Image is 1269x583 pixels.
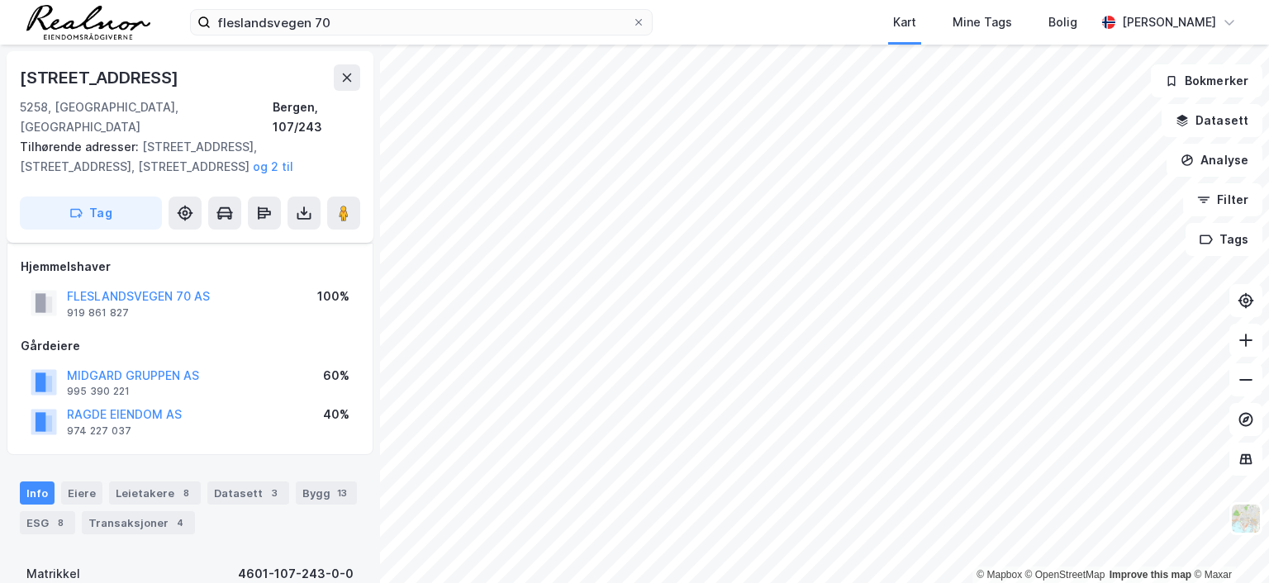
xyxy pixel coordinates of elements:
div: Kontrollprogram for chat [1186,504,1269,583]
div: Bergen, 107/243 [273,97,360,137]
div: Bolig [1048,12,1077,32]
img: Z [1230,503,1262,534]
button: Filter [1183,183,1262,216]
button: Analyse [1167,144,1262,177]
button: Datasett [1162,104,1262,137]
div: 974 227 037 [67,424,131,438]
div: 8 [52,514,69,531]
div: 5258, [GEOGRAPHIC_DATA], [GEOGRAPHIC_DATA] [20,97,273,137]
div: 100% [317,287,349,306]
div: 13 [334,485,350,501]
a: Mapbox [977,569,1022,581]
a: OpenStreetMap [1025,569,1105,581]
div: Leietakere [109,481,201,505]
div: Info [20,481,55,505]
input: Søk på adresse, matrikkel, gårdeiere, leietakere eller personer [211,10,632,35]
div: [STREET_ADDRESS] [20,64,182,91]
div: 8 [178,485,194,501]
div: 60% [323,366,349,386]
button: Bokmerker [1151,64,1262,97]
div: 995 390 221 [67,385,130,398]
div: ESG [20,511,75,534]
div: Gårdeiere [21,336,359,356]
span: Tilhørende adresser: [20,140,142,154]
div: Hjemmelshaver [21,257,359,277]
button: Tag [20,197,162,230]
button: Tags [1186,223,1262,256]
div: Mine Tags [953,12,1012,32]
div: Transaksjoner [82,511,195,534]
div: 4 [172,514,188,531]
div: Kart [893,12,916,32]
div: 919 861 827 [67,306,129,320]
div: Datasett [207,481,289,505]
div: Eiere [61,481,102,505]
a: Improve this map [1110,569,1191,581]
div: Bygg [296,481,357,505]
img: realnor-logo.934646d98de889bb5806.png [26,5,150,40]
iframe: Chat Widget [1186,504,1269,583]
div: [STREET_ADDRESS], [STREET_ADDRESS], [STREET_ADDRESS] [20,137,347,177]
div: [PERSON_NAME] [1122,12,1216,32]
div: 3 [266,485,283,501]
div: 40% [323,405,349,424]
